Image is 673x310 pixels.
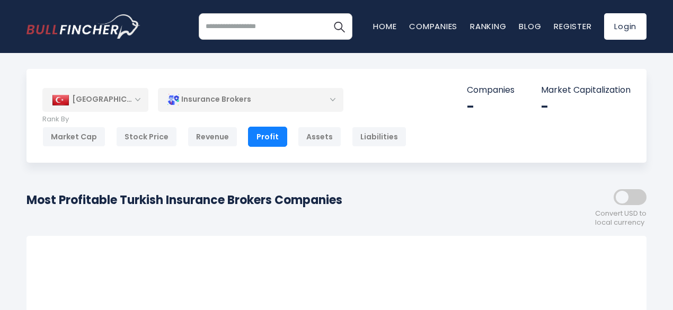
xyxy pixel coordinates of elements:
[42,115,406,124] p: Rank By
[467,85,515,96] p: Companies
[541,85,631,96] p: Market Capitalization
[42,88,148,111] div: [GEOGRAPHIC_DATA]
[554,21,591,32] a: Register
[248,127,287,147] div: Profit
[116,127,177,147] div: Stock Price
[467,99,515,115] div: -
[519,21,541,32] a: Blog
[604,13,647,40] a: Login
[595,209,647,227] span: Convert USD to local currency
[373,21,396,32] a: Home
[26,14,140,39] a: Go to homepage
[26,191,342,209] h1: Most Profitable Turkish Insurance Brokers Companies
[326,13,352,40] button: Search
[409,21,457,32] a: Companies
[541,99,631,115] div: -
[298,127,341,147] div: Assets
[158,87,343,112] div: Insurance Brokers
[42,127,105,147] div: Market Cap
[470,21,506,32] a: Ranking
[188,127,237,147] div: Revenue
[352,127,406,147] div: Liabilities
[26,14,140,39] img: bullfincher logo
